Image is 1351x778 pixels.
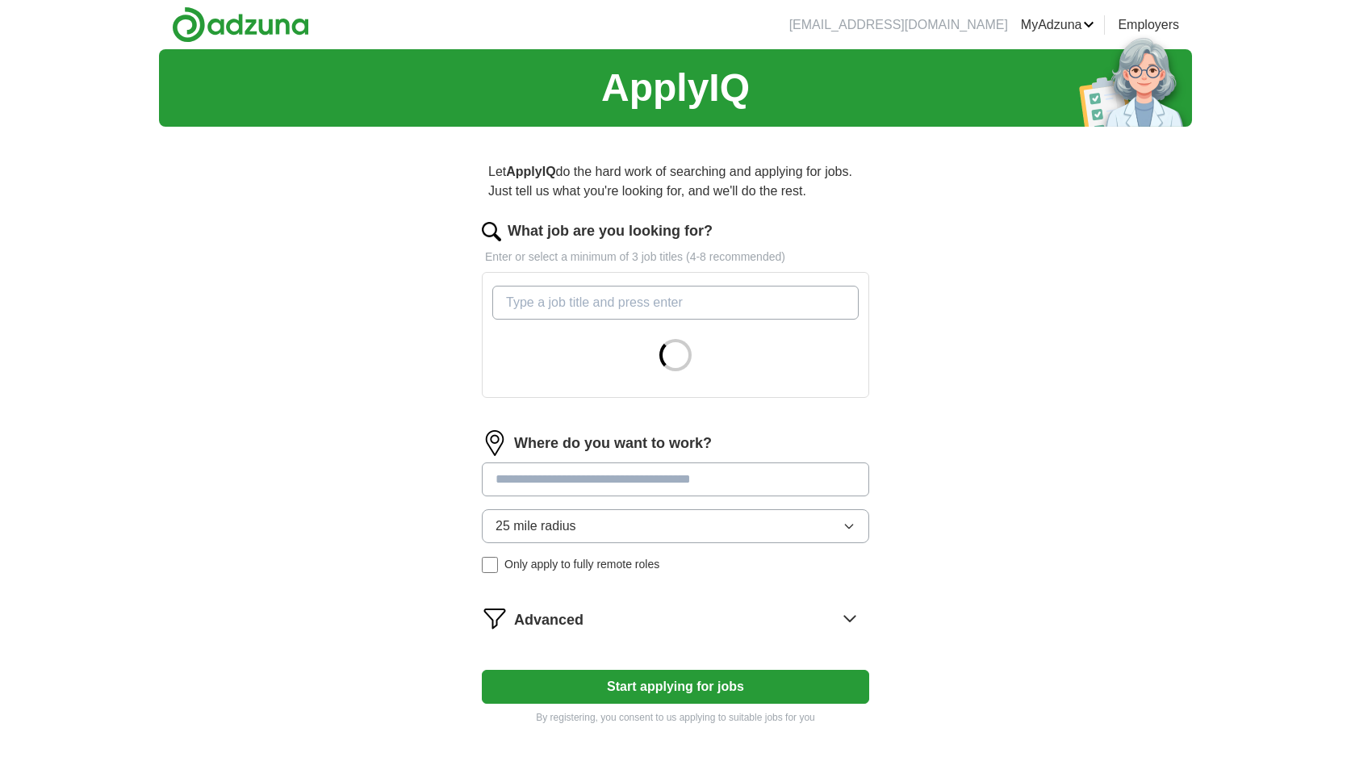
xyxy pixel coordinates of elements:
img: search.png [482,222,501,241]
img: filter [482,605,508,631]
button: Start applying for jobs [482,670,869,704]
p: By registering, you consent to us applying to suitable jobs for you [482,710,869,725]
label: What job are you looking for? [508,220,713,242]
li: [EMAIL_ADDRESS][DOMAIN_NAME] [789,15,1008,35]
input: Only apply to fully remote roles [482,557,498,573]
p: Enter or select a minimum of 3 job titles (4-8 recommended) [482,249,869,266]
img: location.png [482,430,508,456]
strong: ApplyIQ [506,165,555,178]
a: MyAdzuna [1021,15,1095,35]
label: Where do you want to work? [514,433,712,454]
button: 25 mile radius [482,509,869,543]
h1: ApplyIQ [601,59,750,117]
input: Type a job title and press enter [492,286,859,320]
span: 25 mile radius [496,517,576,536]
a: Employers [1118,15,1179,35]
span: Only apply to fully remote roles [504,556,659,573]
img: Adzuna logo [172,6,309,43]
span: Advanced [514,609,583,631]
p: Let do the hard work of searching and applying for jobs. Just tell us what you're looking for, an... [482,156,869,207]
